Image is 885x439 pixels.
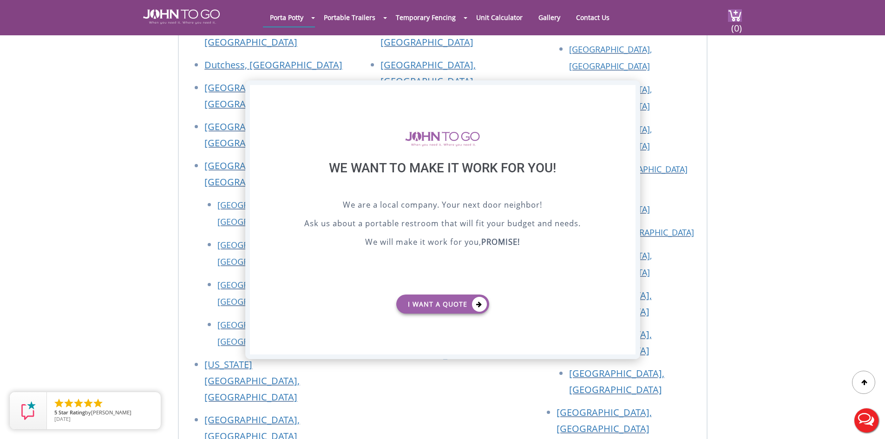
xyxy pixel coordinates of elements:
[481,236,520,247] b: PROMISE!
[54,410,153,416] span: by
[54,409,57,416] span: 5
[83,398,94,409] li: 
[405,131,480,146] img: logo of viptogo
[54,415,71,422] span: [DATE]
[273,160,612,199] div: We want to make it work for you!
[53,398,65,409] li: 
[19,401,38,420] img: Review Rating
[92,398,104,409] li: 
[621,85,635,101] div: X
[273,199,612,213] p: We are a local company. Your next door neighbor!
[848,402,885,439] button: Live Chat
[73,398,84,409] li: 
[63,398,74,409] li: 
[273,217,612,231] p: Ask us about a portable restroom that will fit your budget and needs.
[273,236,612,250] p: We will make it work for you,
[59,409,85,416] span: Star Rating
[396,295,489,314] a: I want a Quote
[91,409,131,416] span: [PERSON_NAME]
